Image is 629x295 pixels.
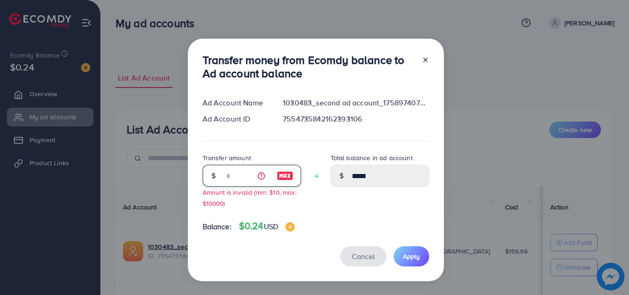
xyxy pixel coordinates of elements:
div: Ad Account Name [195,98,276,108]
h4: $0.24 [239,220,295,232]
div: 1030483_second ad account_1758974072967 [275,98,436,108]
small: Amount is invalid (min: $10, max: $10000) [203,188,297,207]
img: image [285,222,295,231]
label: Total balance in ad account [331,153,413,162]
span: USD [264,221,278,231]
h3: Transfer money from Ecomdy balance to Ad account balance [203,53,414,80]
button: Cancel [340,246,386,266]
div: Ad Account ID [195,114,276,124]
label: Transfer amount [203,153,251,162]
div: 7554735842162393106 [275,114,436,124]
button: Apply [394,246,429,266]
span: Cancel [352,251,375,261]
span: Balance: [203,221,232,232]
span: Apply [403,252,420,261]
img: image [277,170,293,181]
